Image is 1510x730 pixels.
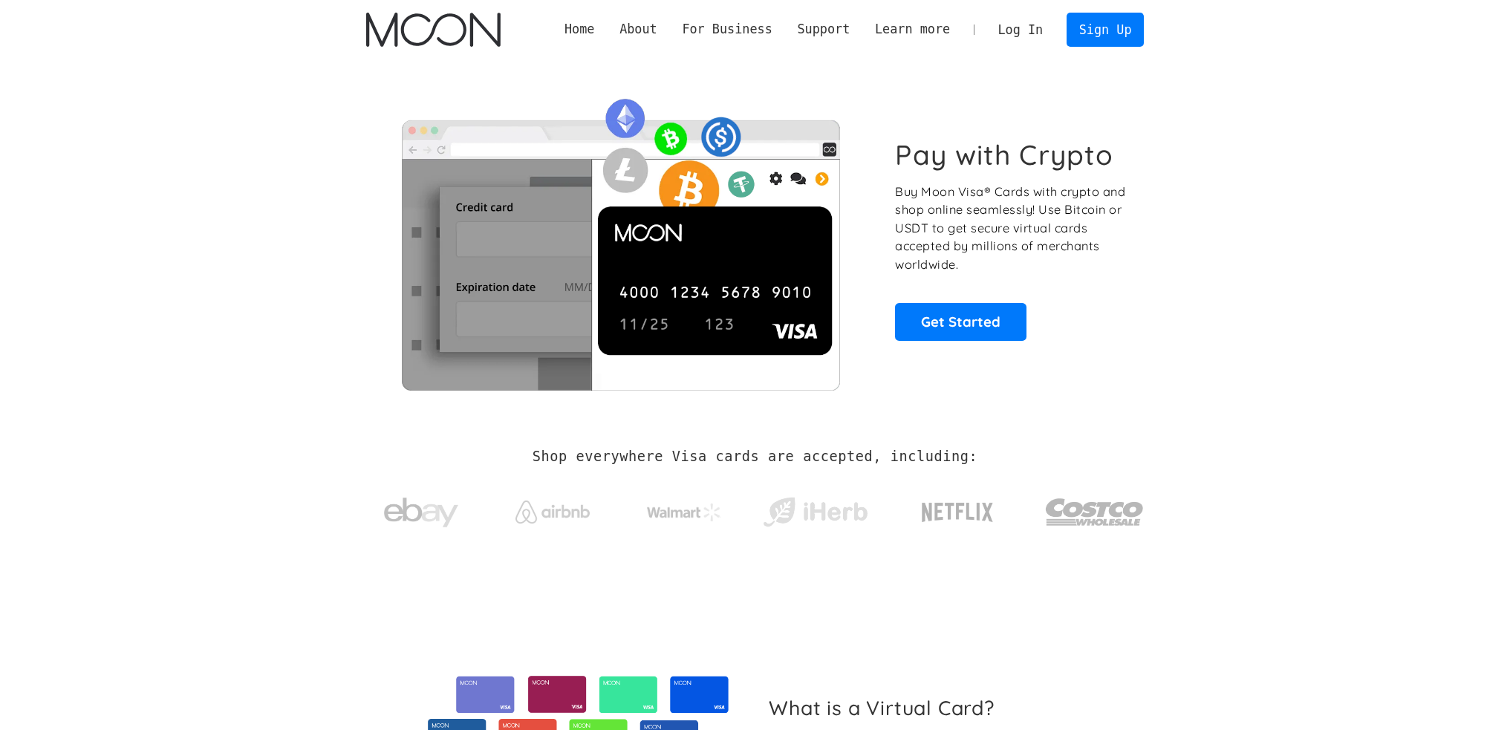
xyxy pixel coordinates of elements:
[366,88,875,390] img: Moon Cards let you spend your crypto anywhere Visa is accepted.
[628,489,739,529] a: Walmart
[1045,469,1145,547] a: Costco
[1045,484,1145,540] img: Costco
[895,183,1127,274] p: Buy Moon Visa® Cards with crypto and shop online seamlessly! Use Bitcoin or USDT to get secure vi...
[891,479,1024,538] a: Netflix
[366,475,477,544] a: ebay
[797,20,850,39] div: Support
[366,13,501,47] a: home
[785,20,862,39] div: Support
[366,13,501,47] img: Moon Logo
[384,489,458,536] img: ebay
[647,503,721,521] img: Walmart
[895,138,1113,172] h1: Pay with Crypto
[533,449,977,465] h2: Shop everywhere Visa cards are accepted, including:
[862,20,963,39] div: Learn more
[769,696,1132,720] h2: What is a Virtual Card?
[619,20,657,39] div: About
[875,20,950,39] div: Learn more
[1067,13,1144,46] a: Sign Up
[552,20,607,39] a: Home
[760,493,870,532] img: iHerb
[670,20,785,39] div: For Business
[920,494,995,531] img: Netflix
[760,478,870,539] a: iHerb
[986,13,1055,46] a: Log In
[895,303,1026,340] a: Get Started
[682,20,772,39] div: For Business
[607,20,669,39] div: About
[515,501,590,524] img: Airbnb
[497,486,608,531] a: Airbnb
